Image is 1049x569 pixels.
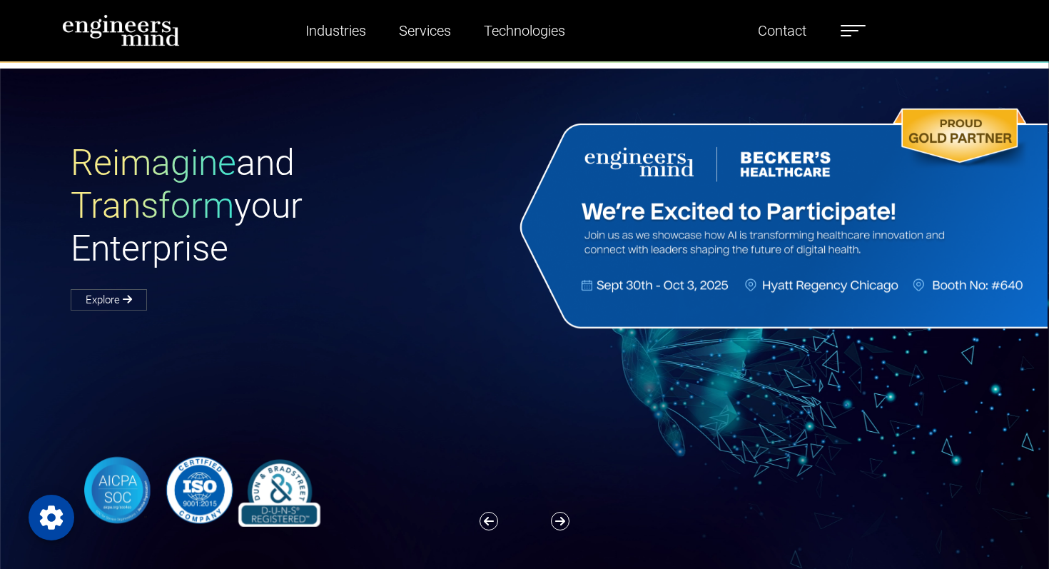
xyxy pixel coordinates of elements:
h1: and your Enterprise [71,141,524,270]
a: Services [393,14,457,47]
a: Contact [752,14,812,47]
img: banner-logo [71,453,327,526]
span: Transform [71,185,234,226]
a: Explore [71,289,147,311]
a: Technologies [478,14,571,47]
img: logo [62,14,180,46]
a: Industries [300,14,372,47]
span: Reimagine [71,142,236,183]
img: Website Banner [515,104,1048,333]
